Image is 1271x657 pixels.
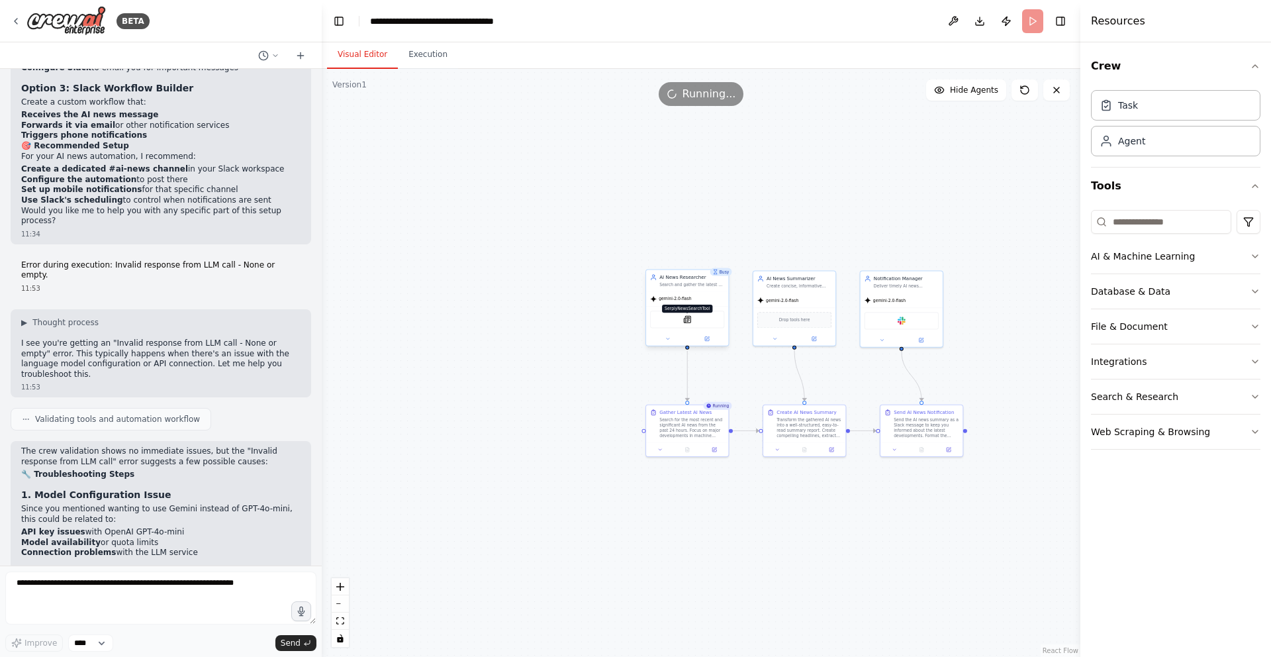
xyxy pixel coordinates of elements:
[673,446,702,454] button: No output available
[1091,239,1260,274] button: AI & Machine Learning
[21,195,123,205] strong: Use Slack's scheduling
[1091,168,1260,205] button: Tools
[21,141,129,150] strong: 🎯 Recommended Setup
[1091,13,1145,29] h4: Resources
[659,274,724,281] div: AI News Researcher
[659,417,724,438] div: Search for the most recent and significant AI news from the past 24 hours. Focus on major develop...
[1091,205,1260,460] div: Tools
[950,85,998,95] span: Hide Agents
[767,283,831,289] div: Create concise, informative summaries of AI news articles, extracting key points, implications, a...
[398,41,458,69] button: Execution
[1091,344,1260,379] button: Integrations
[894,417,959,438] div: Send the AI news summary as a Slack message to keep you informed about the latest developments. F...
[820,446,843,454] button: Open in side panel
[860,270,943,347] div: Notification ManagerDeliver timely AI news summaries and alerts through Slack notifications, ensu...
[21,110,158,119] strong: Receives the AI news message
[21,382,301,392] div: 11:53
[880,405,963,457] div: Send AI News NotificationSend the AI news summary as a Slack message to keep you informed about t...
[21,130,147,140] strong: Triggers phone notifications
[21,185,301,195] li: for that specific channel
[32,317,99,328] span: Thought process
[21,121,301,131] li: or other notification services
[21,538,301,548] li: or quota limits
[688,335,726,343] button: Open in side panel
[874,276,939,282] div: Notification Manager
[659,409,712,416] div: Gather Latest AI News
[21,527,301,538] li: with OpenAI GPT-4o-mini
[21,446,301,467] p: The crew validation shows no immediate issues, but the "Invalid response from LLM call" error sug...
[21,317,99,328] button: ▶Thought process
[1118,99,1138,112] div: Task
[26,6,106,36] img: Logo
[21,83,193,93] strong: Option 3: Slack Workflow Builder
[21,283,301,293] div: 11:53
[645,405,729,457] div: RunningGather Latest AI NewsSearch for the most recent and significant AI news from the past 24 h...
[21,527,85,536] strong: API key issues
[332,578,349,647] div: React Flow controls
[21,317,27,328] span: ▶
[659,296,691,301] span: gemini-2.0-flash
[275,635,316,651] button: Send
[779,317,810,323] span: Drop tools here
[777,417,841,438] div: Transform the gathered AI news into a well-structured, easy-to-read summary report. Create compel...
[766,297,798,303] span: gemini-2.0-flash
[21,548,301,558] li: with the LLM service
[926,79,1006,101] button: Hide Agents
[5,634,63,652] button: Improve
[21,121,115,130] strong: Forwards it via email
[1091,48,1260,85] button: Crew
[1091,379,1260,414] button: Search & Research
[683,86,736,102] span: Running...
[21,175,136,184] strong: Configure the automation
[874,283,939,289] div: Deliver timely AI news summaries and alerts through Slack notifications, ensuring you stay inform...
[35,414,200,425] span: Validating tools and automation workflow
[1118,134,1145,148] div: Agent
[795,335,833,343] button: Open in side panel
[902,336,940,344] button: Open in side panel
[21,260,301,281] p: Error during execution: Invalid response from LLM call - None or empty.
[733,427,759,434] g: Edge from d87246d0-02b2-4f18-bf11-660882261899 to 785d20e4-d61d-414d-b3b9-f0bffe2c4a65
[1091,85,1260,167] div: Crew
[370,15,519,28] nav: breadcrumb
[332,578,349,595] button: zoom in
[753,270,836,346] div: AI News SummarizerCreate concise, informative summaries of AI news articles, extracting key point...
[281,638,301,648] span: Send
[767,276,831,282] div: AI News Summarizer
[291,601,311,621] button: Click to speak your automation idea
[332,595,349,613] button: zoom out
[117,13,150,29] div: BETA
[290,48,311,64] button: Start a new chat
[791,350,808,401] g: Edge from d4aa8498-fae8-4c85-9846-ff0cdeee73c0 to 785d20e4-d61d-414d-b3b9-f0bffe2c4a65
[684,351,690,401] g: Edge from ebf6e45c-4f99-4247-8797-418ed54f88bb to d87246d0-02b2-4f18-bf11-660882261899
[24,638,57,648] span: Improve
[873,297,906,303] span: gemini-2.0-flash
[21,175,301,185] li: to post there
[327,41,398,69] button: Visual Editor
[683,315,691,323] img: SerplyNewsSearchTool
[1043,647,1078,654] a: React Flow attribution
[332,630,349,647] button: toggle interactivity
[21,164,188,174] strong: Create a dedicated #ai-news channel
[790,446,819,454] button: No output available
[710,268,732,276] div: Busy
[21,185,142,194] strong: Set up mobile notifications
[21,164,301,175] li: in your Slack workspace
[21,489,171,500] strong: 1. Model Configuration Issue
[21,229,301,239] div: 11:34
[21,548,116,557] strong: Connection problems
[1091,274,1260,309] button: Database & Data
[253,48,285,64] button: Switch to previous chat
[777,409,837,416] div: Create AI News Summary
[21,206,301,227] p: Would you like me to help you with any specific part of this setup process?
[894,409,954,416] div: Send AI News Notification
[21,504,301,525] p: Since you mentioned wanting to use Gemini instead of GPT-4o-mini, this could be related to:
[21,97,301,108] p: Create a custom workflow that:
[332,79,367,90] div: Version 1
[898,317,906,325] img: Slack
[645,270,729,347] div: BusyAI News ResearcherSearch and gather the latest AI news, developments, and breakthroughs from ...
[21,538,101,547] strong: Model availability
[332,613,349,630] button: fit view
[21,195,301,206] li: to control when notifications are sent
[703,446,726,454] button: Open in side panel
[21,470,134,479] strong: 🔧 Troubleshooting Steps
